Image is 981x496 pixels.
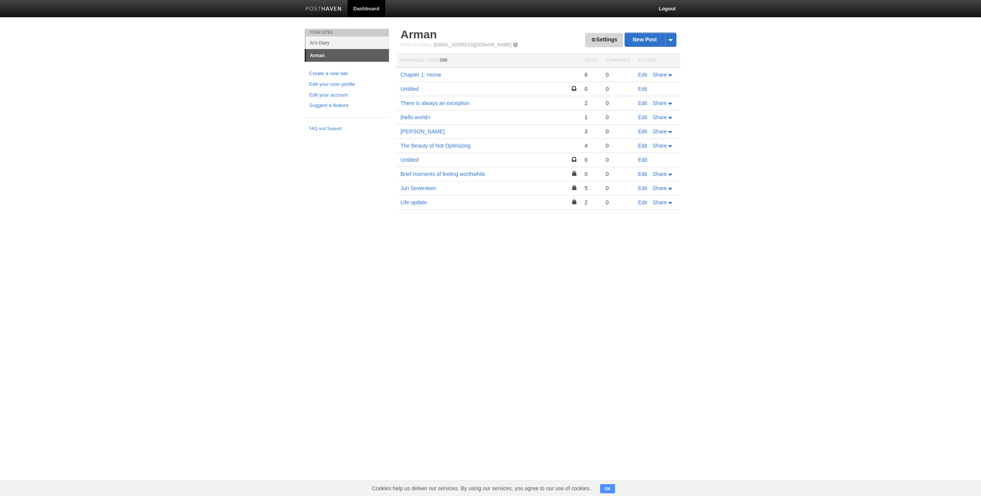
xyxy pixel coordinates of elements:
[653,72,667,78] span: Share
[400,28,437,41] a: Arman
[602,54,634,68] th: Comments
[584,128,598,135] div: 3
[653,199,667,205] span: Share
[606,142,630,149] div: 0
[400,171,485,177] a: Brief moments of feeling worthwhile
[400,114,431,120] a: |hello world>
[638,100,647,106] a: Edit
[653,114,667,120] span: Share
[400,185,436,191] a: Jun Seventeen
[584,171,598,177] div: 0
[653,185,667,191] span: Share
[305,29,389,36] li: Your Sites
[653,171,667,177] span: Share
[585,33,623,47] a: Settings
[638,128,647,135] a: Edit
[606,85,630,92] div: 0
[364,481,599,496] span: Cookies help us deliver our services. By using our services, you agree to our use of cookies.
[653,143,667,149] span: Share
[653,100,667,106] span: Share
[638,86,647,92] a: Edit
[638,72,647,78] a: Edit
[581,54,602,68] th: Views
[584,85,598,92] div: 0
[309,70,384,78] a: Create a new site
[638,114,647,120] a: Edit
[625,33,676,46] a: New Post
[309,125,384,132] a: FAQ and Support
[606,71,630,78] div: 0
[634,54,680,68] th: Actions
[606,185,630,192] div: 0
[638,199,647,205] a: Edit
[400,43,432,47] span: Post by Email
[434,42,512,48] a: [EMAIL_ADDRESS][DOMAIN_NAME]
[397,54,581,68] th: Homepage Views
[584,100,598,107] div: 2
[606,199,630,206] div: 0
[653,128,667,135] span: Share
[309,80,384,89] a: Edit your user profile
[400,86,418,92] a: Untitled
[638,143,647,149] a: Edit
[584,71,598,78] div: 6
[606,156,630,163] div: 0
[306,49,389,62] a: Arman
[606,114,630,121] div: 0
[606,171,630,177] div: 0
[400,157,418,163] a: Untitled
[400,128,445,135] a: [PERSON_NAME]
[584,185,598,192] div: 5
[584,199,598,206] div: 2
[309,91,384,99] a: Edit your account
[309,102,384,110] a: Suggest a feature
[584,114,598,121] div: 1
[584,142,598,149] div: 4
[305,7,342,12] img: Posthaven-bar
[306,36,389,49] a: Ar's Diary
[638,185,647,191] a: Edit
[606,100,630,107] div: 0
[638,171,647,177] a: Edit
[606,128,630,135] div: 0
[400,199,427,205] a: Life update
[638,157,647,163] a: Edit
[440,57,447,63] span: 299
[600,484,615,493] button: OK
[400,100,470,106] a: There is always an exception
[400,72,441,78] a: Chapter 1: Home
[400,143,471,149] a: The Beauty of Not Optimizing
[584,156,598,163] div: 0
